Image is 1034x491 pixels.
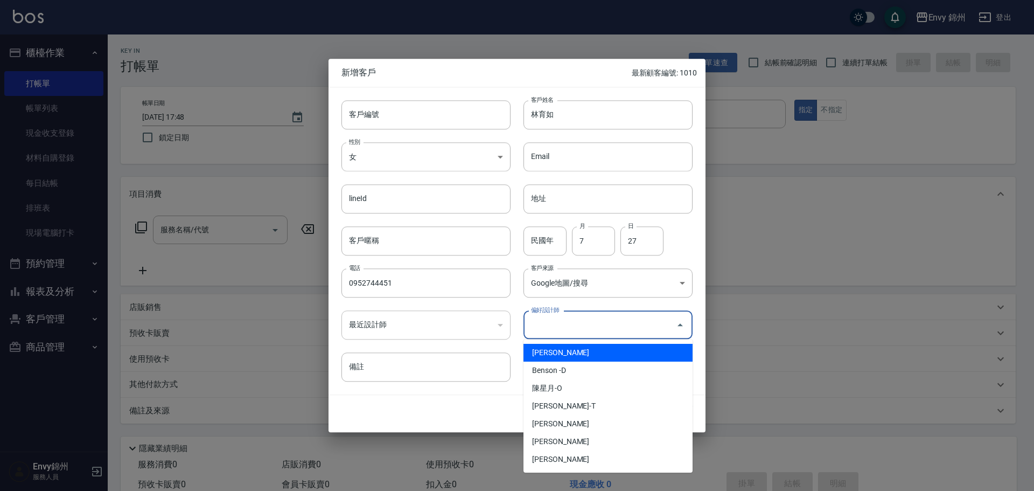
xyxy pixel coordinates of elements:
label: 客戶姓名 [531,95,554,103]
button: Close [672,316,689,334]
label: 客戶來源 [531,264,554,272]
li: [PERSON_NAME] [523,451,693,468]
label: 偏好設計師 [531,306,559,314]
label: 日 [628,222,633,230]
li: 陳星月-O [523,379,693,397]
li: [PERSON_NAME] [523,433,693,451]
div: Google地圖/搜尋 [523,268,693,298]
div: 女 [341,142,511,171]
li: [PERSON_NAME]-T [523,397,693,415]
p: 最新顧客編號: 1010 [632,67,697,79]
li: Benson -D [523,362,693,379]
span: 新增客戶 [341,67,632,78]
li: [PERSON_NAME] [523,344,693,362]
label: 性別 [349,137,360,146]
label: 月 [579,222,585,230]
label: 電話 [349,264,360,272]
li: [PERSON_NAME] [523,415,693,433]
